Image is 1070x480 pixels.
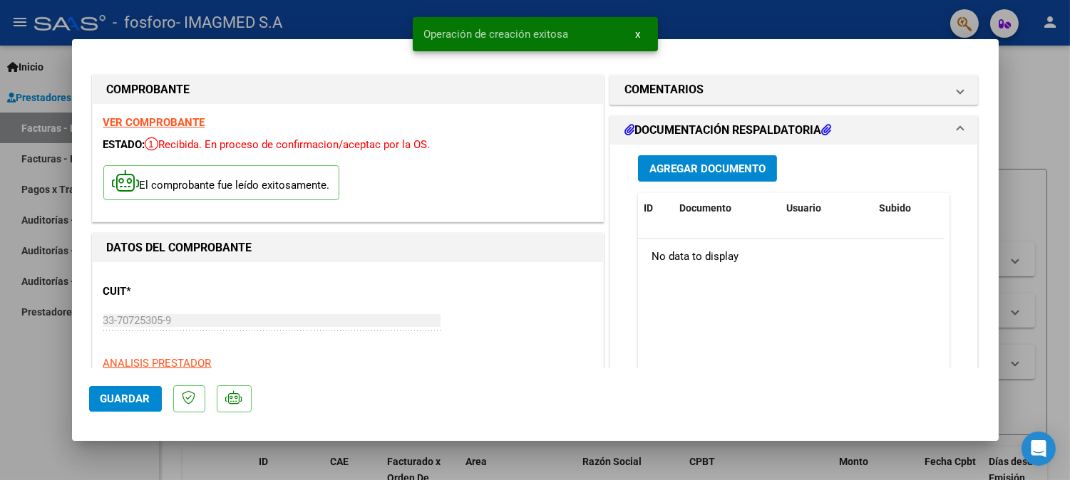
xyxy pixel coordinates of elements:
[107,83,190,96] strong: COMPROBANTE
[103,165,339,200] p: El comprobante fue leído exitosamente.
[644,202,653,214] span: ID
[1022,432,1056,466] div: Open Intercom Messenger
[624,81,704,98] h1: COMENTARIOS
[103,116,205,129] a: VER COMPROBANTE
[610,145,978,440] div: DOCUMENTACIÓN RESPALDATORIA
[638,193,674,224] datatable-header-cell: ID
[610,75,978,104] mat-expansion-panel-header: COMENTARIOS
[145,138,431,151] span: Recibida. En proceso de confirmacion/aceptac por la OS.
[624,21,652,47] button: x
[103,357,212,370] span: ANALISIS PRESTADOR
[638,155,777,182] button: Agregar Documento
[679,202,731,214] span: Documento
[101,392,150,405] span: Guardar
[781,193,873,224] datatable-header-cell: Usuario
[786,202,821,214] span: Usuario
[610,116,978,145] mat-expansion-panel-header: DOCUMENTACIÓN RESPALDATORIA
[103,283,250,300] p: CUIT
[89,386,162,412] button: Guardar
[103,138,145,151] span: ESTADO:
[624,122,831,139] h1: DOCUMENTACIÓN RESPALDATORIA
[674,193,781,224] datatable-header-cell: Documento
[107,241,252,254] strong: DATOS DEL COMPROBANTE
[649,162,766,175] span: Agregar Documento
[638,239,945,274] div: No data to display
[424,27,569,41] span: Operación de creación exitosa
[873,193,945,224] datatable-header-cell: Subido
[879,202,911,214] span: Subido
[636,28,641,41] span: x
